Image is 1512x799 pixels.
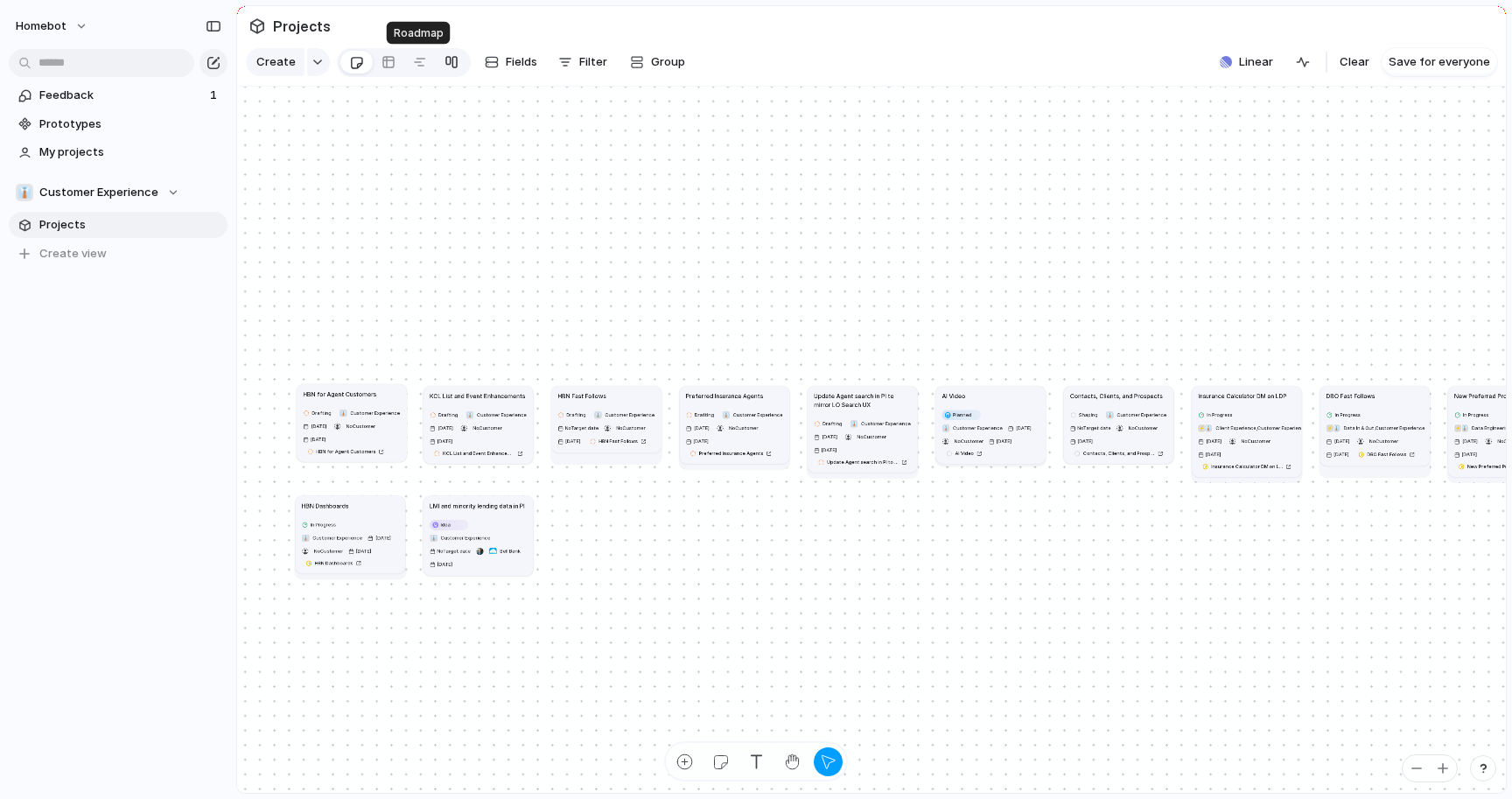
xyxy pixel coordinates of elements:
[39,144,221,161] span: My projects
[1460,424,1467,431] div: 👔
[16,184,33,201] div: 👔
[300,532,365,543] button: 👔Customer Experience
[1452,448,1479,459] button: [DATE]
[9,82,227,109] a: Feedback1
[693,438,709,445] span: [DATE]
[855,431,888,442] button: NoCustomer
[437,438,452,445] span: [DATE]
[1083,450,1155,457] span: Contacts, Clients, and Prospects
[1079,411,1098,418] span: Shaping
[39,184,158,201] span: Customer Experience
[955,450,974,457] span: AI Video
[311,436,326,443] span: [DATE]
[1196,422,1299,433] button: 👔⚡Client Experience,Customer Experience
[39,245,107,263] span: Create view
[987,435,1013,446] button: [DATE]
[1206,451,1221,458] span: [DATE]
[301,420,330,431] button: [DATE]
[430,391,525,400] h1: KCL List and Event Enhancements
[438,411,458,418] span: Drafting
[722,411,729,418] div: 👔
[605,411,654,418] span: Customer Experience
[566,411,585,418] span: Drafting
[1070,391,1163,400] h1: Contacts, Clients, and Prospects
[1014,424,1033,432] span: [DATE]
[850,420,857,427] div: 👔
[356,547,372,554] span: [DATE]
[311,521,336,528] span: In Progress
[1463,411,1488,418] span: In Progress
[471,422,504,433] button: NoCustomer
[1326,391,1375,400] h1: DBO Fast Follows
[478,48,544,76] button: Fields
[428,532,493,543] button: 👔Customer Experience
[464,409,528,420] button: 👔Customer Experience
[1454,424,1461,431] div: ⚡
[1068,422,1113,433] button: NoTarget date
[1452,435,1481,446] button: [DATE]
[387,22,451,45] div: Roadmap
[1354,450,1418,459] a: DBO Fast Follows
[312,545,346,557] button: NoCustomer
[857,433,885,439] span: No Customer
[1368,435,1401,446] button: NoCustomer
[940,409,983,420] button: Planned
[699,450,764,457] span: Preferred Insurance Agents
[1242,438,1270,444] span: No Customer
[443,450,514,457] span: KCL List and Event Enhancements
[1389,53,1490,71] span: Save for everyone
[1333,451,1349,458] span: [DATE]
[303,446,388,456] a: HBN for Agent Customers
[428,422,457,433] button: [DATE]
[346,545,373,557] button: [DATE]
[861,420,911,427] span: Customer Experience
[1068,409,1102,420] button: Shaping
[9,212,227,238] a: Projects
[39,87,205,104] span: Feedback
[556,409,591,420] button: Drafting
[953,411,971,418] span: Planned
[441,534,491,541] span: Customer Experience
[346,423,375,429] span: No Customer
[1116,411,1166,418] span: Customer Experience
[621,48,694,76] button: Group
[1215,424,1307,431] span: Client Experience , Customer Experience
[727,422,760,433] button: NoCustomer
[1333,437,1352,445] span: [DATE]
[39,116,221,133] span: Prototypes
[686,448,776,458] a: Preferred Insurance Agents
[692,424,711,432] span: [DATE]
[269,11,334,42] span: Projects
[1239,435,1272,446] button: NoCustomer
[9,179,227,206] button: 👔Customer Experience
[9,139,227,165] a: My projects
[466,411,473,418] div: 👔
[39,216,221,234] span: Projects
[246,48,304,76] button: Create
[311,410,331,417] span: Drafting
[9,241,227,267] button: Create view
[1382,48,1497,76] button: Save for everyone
[1335,411,1361,418] span: In Progress
[312,534,362,541] span: Customer Experience
[8,12,97,40] button: Homebot
[812,431,841,442] button: [DATE]
[302,534,309,541] div: 👔
[436,424,455,432] span: [DATE]
[1325,448,1351,459] button: [DATE]
[314,548,343,554] span: No Customer
[1325,409,1366,420] button: In Progress
[1196,409,1237,420] button: In Progress
[210,87,220,104] span: 1
[1070,448,1167,458] a: Contacts, Clients, and Prospects
[437,547,470,554] span: No Target date
[585,437,650,446] a: HBN Fast Follows
[812,444,838,455] button: [DATE]
[309,422,328,431] span: [DATE]
[477,411,527,418] span: Customer Experience
[684,409,719,420] button: Drafting
[302,501,349,510] h1: HBN Dashboards
[1006,422,1035,433] button: [DATE]
[437,560,452,567] span: [DATE]
[430,534,437,541] div: 👔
